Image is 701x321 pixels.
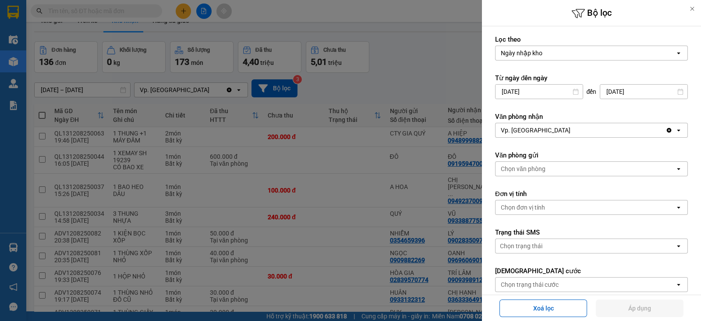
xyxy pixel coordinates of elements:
[501,203,545,212] div: Chọn đơn vị tính
[600,85,687,99] input: Select a date.
[501,126,570,135] div: Vp. [GEOGRAPHIC_DATA]
[495,228,688,237] label: Trạng thái SMS
[675,204,682,211] svg: open
[496,85,583,99] input: Select a date.
[495,189,688,198] label: Đơn vị tính
[482,7,701,20] h6: Bộ lọc
[495,74,688,82] label: Từ ngày đến ngày
[495,267,688,275] label: [DEMOGRAPHIC_DATA] cước
[543,49,544,57] input: Selected Ngày nhập kho.
[666,127,673,134] svg: Clear value
[501,49,542,57] div: Ngày nhập kho
[675,281,682,288] svg: open
[495,112,688,121] label: Văn phòng nhận
[495,35,688,44] label: Lọc theo
[501,280,559,289] div: Chọn trạng thái cước
[675,127,682,134] svg: open
[587,87,597,96] span: đến
[675,243,682,250] svg: open
[596,300,683,317] button: Áp dụng
[500,242,542,250] div: Chọn trạng thái
[499,300,587,317] button: Xoá lọc
[675,50,682,57] svg: open
[675,165,682,172] svg: open
[571,126,572,135] input: Selected Vp. Phan Rang.
[495,151,688,160] label: Văn phòng gửi
[501,164,545,173] div: Chọn văn phòng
